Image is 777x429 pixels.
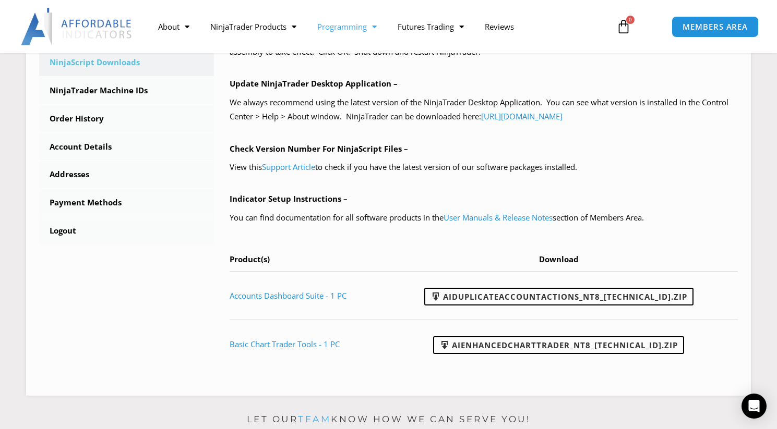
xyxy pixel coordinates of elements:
[433,336,684,354] a: AIEnhancedChartTrader_NT8_[TECHNICAL_ID].zip
[230,339,340,349] a: Basic Chart Trader Tools - 1 PC
[424,288,694,305] a: AIDuplicateAccountActions_NT8_[TECHNICAL_ID].zip
[683,23,748,31] span: MEMBERS AREA
[601,11,647,42] a: 0
[307,15,387,39] a: Programming
[148,15,200,39] a: About
[23,411,754,428] p: Let our know how we can serve you!
[230,254,270,264] span: Product(s)
[230,78,398,89] b: Update NinjaTrader Desktop Application –
[230,143,408,154] b: Check Version Number For NinjaScript Files –
[230,290,346,301] a: Accounts Dashboard Suite - 1 PC
[230,211,738,225] p: You can find documentation for all software products in the section of Members Area.
[39,161,214,188] a: Addresses
[444,212,553,223] a: User Manuals & Release Notes
[539,254,579,264] span: Download
[148,15,606,39] nav: Menu
[742,394,767,419] div: Open Intercom Messenger
[200,15,307,39] a: NinjaTrader Products
[230,160,738,175] p: View this to check if you have the latest version of our software packages installed.
[39,217,214,244] a: Logout
[39,133,214,161] a: Account Details
[298,414,331,424] a: team
[672,16,759,38] a: MEMBERS AREA
[481,111,563,121] a: [URL][DOMAIN_NAME]
[230,95,738,125] p: We always recommend using the latest version of the NinjaTrader Desktop Application. You can see ...
[39,77,214,104] a: NinjaTrader Machine IDs
[262,162,315,172] a: Support Article
[474,15,524,39] a: Reviews
[39,189,214,216] a: Payment Methods
[387,15,474,39] a: Futures Trading
[626,16,635,24] span: 0
[39,49,214,76] a: NinjaScript Downloads
[230,193,348,204] b: Indicator Setup Instructions –
[39,105,214,132] a: Order History
[21,8,133,45] img: LogoAI | Affordable Indicators – NinjaTrader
